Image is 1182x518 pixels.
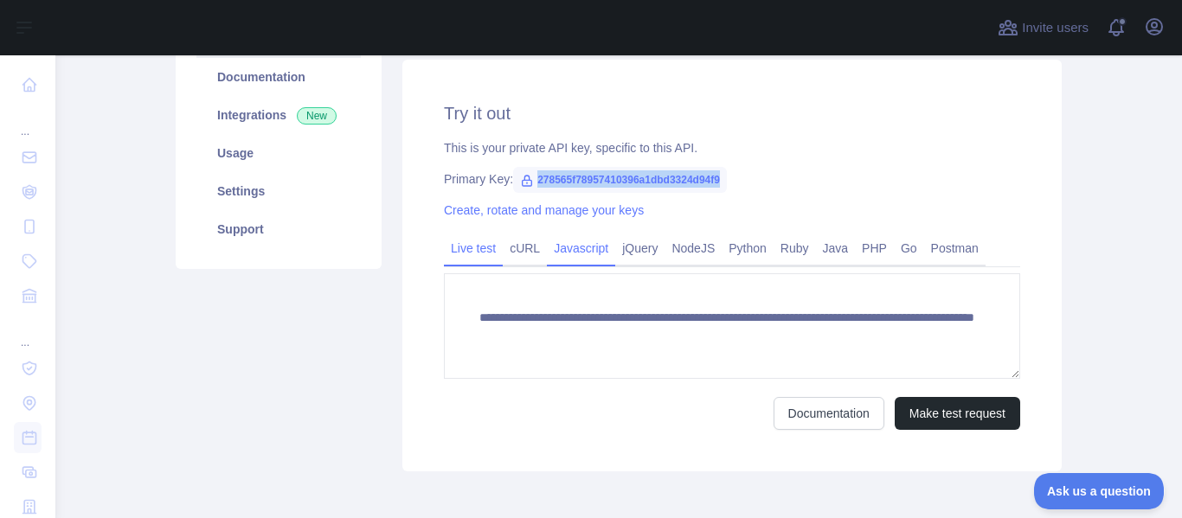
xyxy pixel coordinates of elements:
[722,234,774,262] a: Python
[547,234,615,262] a: Javascript
[894,234,924,262] a: Go
[297,107,337,125] span: New
[513,167,727,193] span: 278565f78957410396a1dbd3324d94f9
[444,170,1020,188] div: Primary Key:
[503,234,547,262] a: cURL
[196,134,361,172] a: Usage
[774,397,884,430] a: Documentation
[1022,18,1089,38] span: Invite users
[14,104,42,138] div: ...
[994,14,1092,42] button: Invite users
[196,58,361,96] a: Documentation
[444,139,1020,157] div: This is your private API key, specific to this API.
[196,210,361,248] a: Support
[774,234,816,262] a: Ruby
[196,172,361,210] a: Settings
[444,234,503,262] a: Live test
[816,234,856,262] a: Java
[895,397,1020,430] button: Make test request
[855,234,894,262] a: PHP
[924,234,986,262] a: Postman
[444,101,1020,125] h2: Try it out
[196,96,361,134] a: Integrations New
[14,315,42,349] div: ...
[1034,473,1165,509] iframe: Toggle Customer Support
[615,234,665,262] a: jQuery
[444,203,644,217] a: Create, rotate and manage your keys
[665,234,722,262] a: NodeJS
